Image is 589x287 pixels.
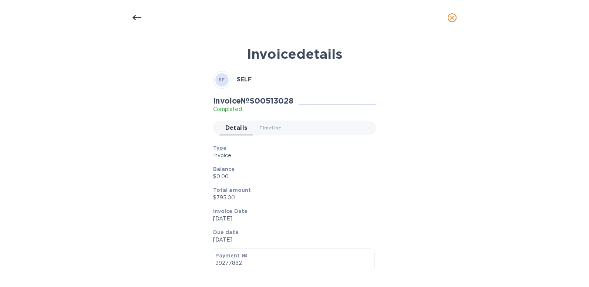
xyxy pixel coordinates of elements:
[443,9,461,27] button: close
[213,229,239,235] b: Due date
[215,253,248,259] b: Payment №
[213,173,370,180] p: $0.00
[219,77,225,82] b: SF
[213,96,293,105] h2: Invoice № S00513028
[213,215,370,223] p: [DATE]
[247,46,342,62] b: Invoice details
[213,208,248,214] b: Invoice Date
[237,76,252,83] b: SELF
[213,152,370,159] p: Invoice
[259,124,282,132] span: Timeline
[215,259,371,267] p: 99277882
[213,145,227,151] b: Type
[213,105,293,113] p: Completed
[213,187,251,193] b: Total amount
[213,236,370,244] p: [DATE]
[213,166,235,172] b: Balance
[225,123,248,133] span: Details
[213,194,370,202] p: $795.00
